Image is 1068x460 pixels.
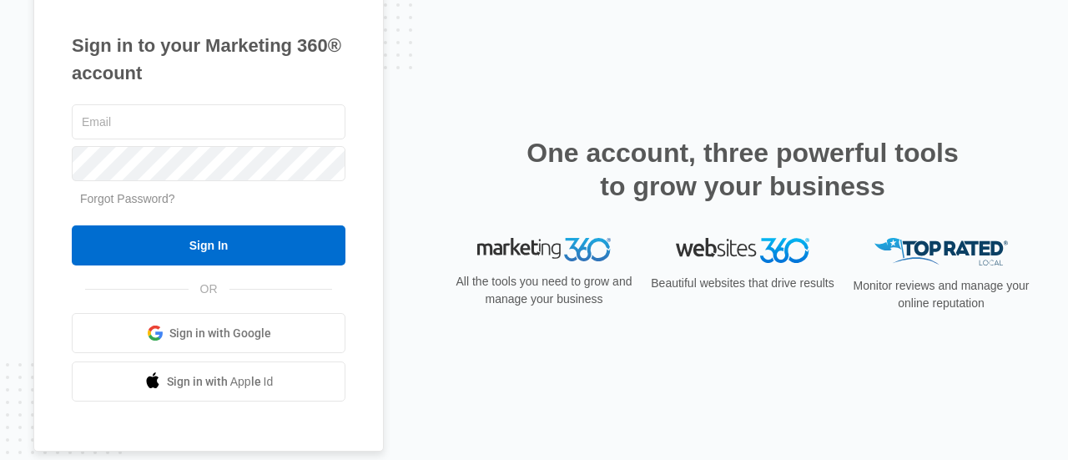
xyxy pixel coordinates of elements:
[676,238,809,262] img: Websites 360
[72,361,345,402] a: Sign in with Apple Id
[848,277,1035,312] p: Monitor reviews and manage your online reputation
[72,313,345,353] a: Sign in with Google
[521,136,964,203] h2: One account, three powerful tools to grow your business
[451,273,637,308] p: All the tools you need to grow and manage your business
[80,192,175,205] a: Forgot Password?
[477,238,611,261] img: Marketing 360
[72,225,345,265] input: Sign In
[189,281,229,298] span: OR
[169,325,271,342] span: Sign in with Google
[72,32,345,87] h1: Sign in to your Marketing 360® account
[72,104,345,139] input: Email
[167,373,274,391] span: Sign in with Apple Id
[649,275,836,292] p: Beautiful websites that drive results
[874,238,1008,265] img: Top Rated Local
